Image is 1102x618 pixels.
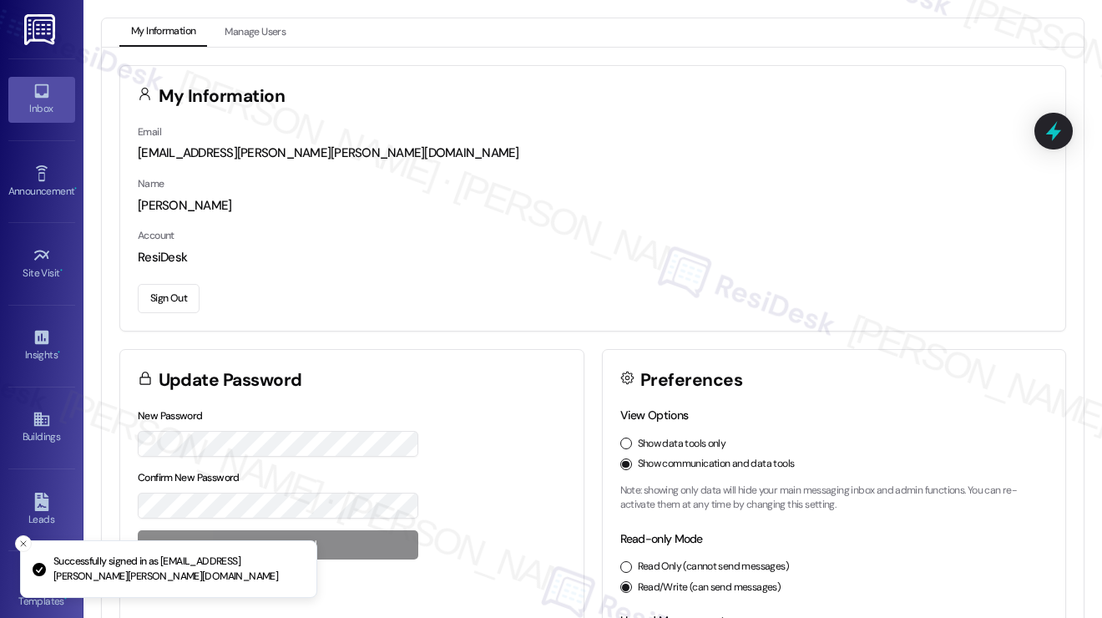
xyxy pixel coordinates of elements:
[620,484,1049,513] p: Note: showing only data will hide your main messaging inbox and admin functions. You can re-activ...
[138,471,240,484] label: Confirm New Password
[638,457,795,472] label: Show communication and data tools
[138,144,1048,162] div: [EMAIL_ADDRESS][PERSON_NAME][PERSON_NAME][DOMAIN_NAME]
[638,580,781,595] label: Read/Write (can send messages)
[8,570,75,615] a: Templates •
[8,323,75,368] a: Insights •
[15,535,32,552] button: Close toast
[138,284,200,313] button: Sign Out
[138,229,174,242] label: Account
[8,405,75,450] a: Buildings
[58,347,60,358] span: •
[159,88,286,105] h3: My Information
[74,183,77,195] span: •
[138,177,164,190] label: Name
[159,372,302,389] h3: Update Password
[53,555,303,584] p: Successfully signed in as [EMAIL_ADDRESS][PERSON_NAME][PERSON_NAME][DOMAIN_NAME]
[620,408,689,423] label: View Options
[138,197,1048,215] div: [PERSON_NAME]
[138,249,1048,266] div: ResiDesk
[119,18,207,47] button: My Information
[60,265,63,276] span: •
[213,18,297,47] button: Manage Users
[24,14,58,45] img: ResiDesk Logo
[138,125,161,139] label: Email
[620,531,703,546] label: Read-only Mode
[638,560,789,575] label: Read Only (cannot send messages)
[8,77,75,122] a: Inbox
[640,372,742,389] h3: Preferences
[64,593,67,605] span: •
[8,241,75,286] a: Site Visit •
[8,488,75,533] a: Leads
[138,409,203,423] label: New Password
[638,437,726,452] label: Show data tools only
